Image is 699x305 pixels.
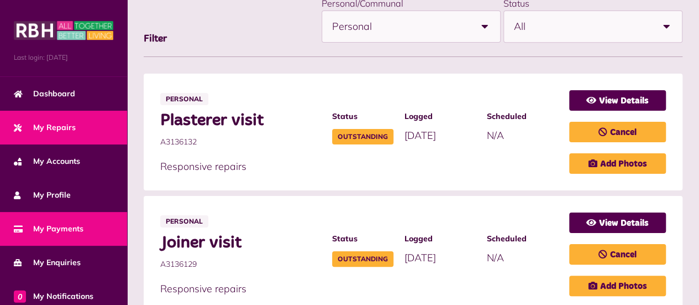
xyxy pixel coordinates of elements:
[14,290,26,302] span: 0
[14,291,93,302] span: My Notifications
[404,251,436,264] span: [DATE]
[569,122,666,142] a: Cancel
[144,34,167,44] span: Filter
[569,213,666,233] a: View Details
[514,11,651,42] span: All
[160,259,321,270] span: A3136129
[332,11,469,42] span: Personal
[14,122,76,133] span: My Repairs
[569,244,666,265] a: Cancel
[160,93,208,105] span: Personal
[569,153,666,174] a: Add Photos
[404,111,476,122] span: Logged
[160,159,558,174] p: Responsive repairs
[487,129,504,142] span: N/A
[14,156,80,167] span: My Accounts
[14,257,81,268] span: My Enquiries
[404,233,476,245] span: Logged
[487,251,504,264] span: N/A
[14,53,113,63] span: Last login: [DATE]
[14,88,75,100] span: Dashboard
[569,90,666,111] a: View Details
[14,223,83,235] span: My Payments
[404,129,436,142] span: [DATE]
[160,111,321,131] span: Plasterer visit
[160,281,558,296] p: Responsive repairs
[332,251,393,267] span: Outstanding
[332,111,393,122] span: Status
[14,189,71,201] span: My Profile
[332,233,393,245] span: Status
[14,19,113,42] img: MyRBH
[160,136,321,148] span: A3136132
[160,233,321,253] span: Joiner visit
[569,276,666,296] a: Add Photos
[487,233,558,245] span: Scheduled
[332,129,393,144] span: Outstanding
[160,215,208,228] span: Personal
[487,111,558,122] span: Scheduled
